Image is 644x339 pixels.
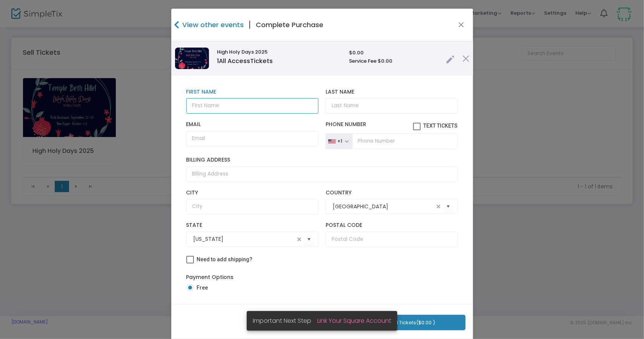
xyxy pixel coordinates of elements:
[349,58,438,64] h6: Service Fee $0.00
[463,55,469,62] img: cross.png
[352,133,458,149] input: Phone Number
[186,98,318,114] input: First Name
[326,89,458,96] label: Last Name
[456,20,466,30] button: Close
[256,20,324,30] h4: Complete Purchase
[326,190,458,196] label: Country
[317,316,391,325] a: Link Your Square Account
[326,121,458,130] label: Phone Number
[175,48,209,69] img: HHD2025Logo.jpg
[186,131,318,146] input: Email
[197,256,253,262] span: Need to add shipping?
[194,284,208,292] span: Free
[304,231,314,247] button: Select
[295,235,304,244] span: clear
[337,138,342,144] div: +1
[186,190,318,196] label: City
[186,166,458,182] input: Billing Address
[217,57,219,65] span: 1
[186,199,318,214] input: City
[326,222,458,229] label: Postal Code
[250,57,273,65] span: Tickets
[181,20,244,30] h4: View other events
[349,50,438,56] h6: $0.00
[443,199,454,214] button: Select
[217,57,273,65] span: All Access
[244,18,256,32] span: |
[326,133,352,149] button: +1
[326,232,458,247] input: Postal Code
[194,235,295,243] input: Select State
[186,157,458,163] label: Billing Address
[186,121,318,128] label: Email
[186,89,318,96] label: First Name
[186,273,234,281] label: Payment Options
[217,49,341,55] h6: High Holy Days 2025
[434,202,443,211] span: clear
[326,98,458,114] input: Last Name
[424,123,458,129] span: Text Tickets
[186,222,318,229] label: State
[333,203,434,211] input: Select Country
[253,316,317,325] span: Important Next Step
